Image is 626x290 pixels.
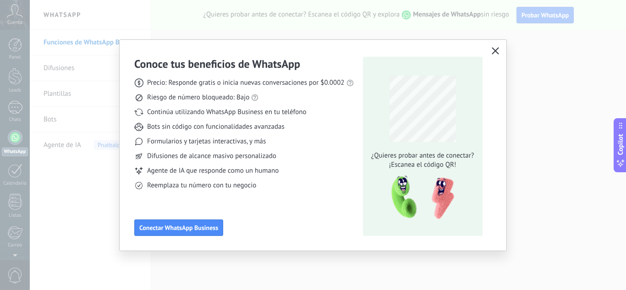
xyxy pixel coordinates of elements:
[134,57,300,71] h3: Conoce tus beneficios de WhatsApp
[139,224,218,231] span: Conectar WhatsApp Business
[368,160,477,170] span: ¡Escanea el código QR!
[147,122,285,131] span: Bots sin código con funcionalidades avanzadas
[147,93,249,102] span: Riesgo de número bloqueado: Bajo
[147,181,256,190] span: Reemplaza tu número con tu negocio
[147,78,345,88] span: Precio: Responde gratis o inicia nuevas conversaciones por $0.0002
[384,173,456,222] img: qr-pic-1x.png
[147,137,266,146] span: Formularios y tarjetas interactivas, y más
[134,219,223,236] button: Conectar WhatsApp Business
[147,108,306,117] span: Continúa utilizando WhatsApp Business en tu teléfono
[147,166,279,175] span: Agente de IA que responde como un humano
[147,152,276,161] span: Difusiones de alcance masivo personalizado
[368,151,477,160] span: ¿Quieres probar antes de conectar?
[616,134,625,155] span: Copilot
